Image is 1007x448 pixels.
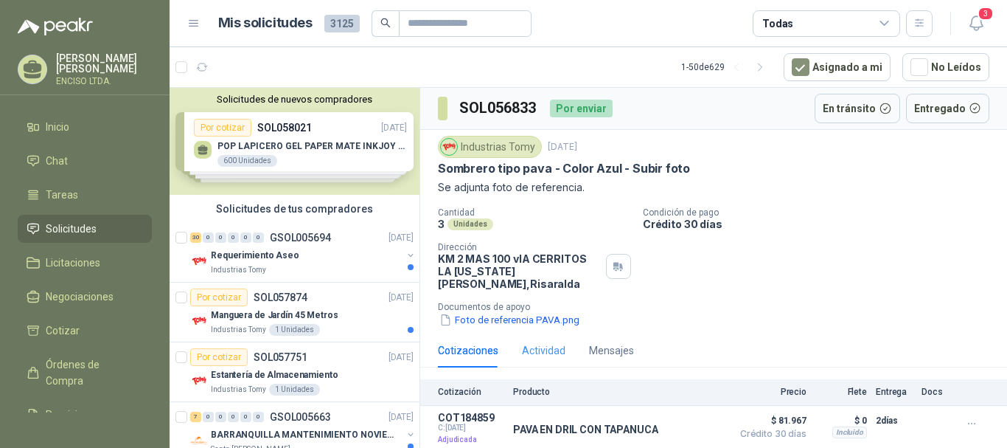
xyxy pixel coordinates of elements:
[815,387,867,397] p: Flete
[218,13,313,34] h1: Mis solicitudes
[270,412,331,422] p: GSOL005663
[190,348,248,366] div: Por cotizar
[215,412,226,422] div: 0
[438,387,504,397] p: Cotización
[46,221,97,237] span: Solicitudes
[18,113,152,141] a: Inicio
[46,289,114,305] span: Negociaciones
[170,88,419,195] div: Solicitudes de nuevos compradoresPor cotizarSOL058021[DATE] POP LAPICERO GEL PAPER MATE INKJOY 0....
[388,231,414,245] p: [DATE]
[18,181,152,209] a: Tareas
[643,218,1001,230] p: Crédito 30 días
[438,412,504,424] p: COT184859
[170,283,419,342] a: Por cotizarSOL057874[DATE] Company LogoManguera de Jardín 45 MetrosIndustrias Tomy1 Unidades
[815,94,900,123] button: En tránsito
[681,55,772,79] div: 1 - 50 de 629
[190,412,201,422] div: 7
[228,232,239,243] div: 0
[438,218,445,230] p: 3
[438,161,690,176] p: Sombrero tipo pava - Color Azul - Subir foto
[963,10,989,37] button: 3
[438,302,1001,312] p: Documentos de apoyo
[18,283,152,311] a: Negociaciones
[240,412,251,422] div: 0
[170,342,419,402] a: Por cotizarSOL057751[DATE] Company LogoEstantería de AlmacenamientoIndustrias Tomy1 Unidades
[902,53,989,81] button: No Leídos
[733,412,806,430] span: $ 81.967
[513,387,724,397] p: Producto
[447,218,493,230] div: Unidades
[269,384,320,396] div: 1 Unidades
[46,187,78,203] span: Tareas
[269,324,320,336] div: 1 Unidades
[784,53,891,81] button: Asignado a mi
[211,384,266,396] p: Industrias Tomy
[522,342,565,359] div: Actividad
[18,147,152,175] a: Chat
[438,252,600,290] p: KM 2 MAS 100 vIA CERRITOS LA [US_STATE] [PERSON_NAME] , Risaralda
[441,139,457,155] img: Company Logo
[18,215,152,243] a: Solicitudes
[438,136,542,158] div: Industrias Tomy
[643,207,1001,218] p: Condición de pago
[906,94,990,123] button: Entregado
[190,372,208,390] img: Company Logo
[324,15,360,32] span: 3125
[215,232,226,243] div: 0
[190,232,201,243] div: 30
[550,100,613,117] div: Por enviar
[254,292,307,303] p: SOL057874
[211,264,266,276] p: Industrias Tomy
[438,342,498,359] div: Cotizaciones
[815,412,867,430] p: $ 0
[380,18,391,28] span: search
[203,412,214,422] div: 0
[978,7,994,21] span: 3
[190,312,208,330] img: Company Logo
[211,324,266,336] p: Industrias Tomy
[211,249,299,263] p: Requerimiento Aseo
[921,387,951,397] p: Docs
[438,242,600,252] p: Dirección
[170,195,419,223] div: Solicitudes de tus compradores
[190,252,208,270] img: Company Logo
[18,351,152,395] a: Órdenes de Compra
[46,407,100,423] span: Remisiones
[190,229,417,276] a: 30 0 0 0 0 0 GSOL005694[DATE] Company LogoRequerimiento AseoIndustrias Tomy
[589,342,634,359] div: Mensajes
[876,412,913,430] p: 2 días
[18,249,152,277] a: Licitaciones
[438,207,631,218] p: Cantidad
[190,289,248,306] div: Por cotizar
[228,412,239,422] div: 0
[211,428,394,442] p: BARRANQUILLA MANTENIMIENTO NOVIEMBRE
[203,232,214,243] div: 0
[56,53,152,74] p: [PERSON_NAME] [PERSON_NAME]
[18,317,152,345] a: Cotizar
[733,387,806,397] p: Precio
[18,18,93,35] img: Logo peakr
[388,410,414,424] p: [DATE]
[211,309,338,323] p: Manguera de Jardín 45 Metros
[240,232,251,243] div: 0
[46,255,100,271] span: Licitaciones
[56,77,152,86] p: ENCISO LTDA.
[733,430,806,438] span: Crédito 30 días
[46,119,69,135] span: Inicio
[548,140,577,154] p: [DATE]
[438,424,504,433] span: C: [DATE]
[253,232,264,243] div: 0
[46,153,68,169] span: Chat
[388,351,414,365] p: [DATE]
[438,433,504,447] p: Adjudicada
[388,291,414,305] p: [DATE]
[253,412,264,422] div: 0
[18,401,152,429] a: Remisiones
[46,356,138,389] span: Órdenes de Compra
[513,424,658,435] p: PAVA EN DRIL CON TAPANUCA
[438,179,989,196] p: Se adjunta foto de referencia.
[876,387,913,397] p: Entrega
[438,312,581,328] button: Foto de referencia PAVA.png
[832,427,867,438] div: Incluido
[175,94,414,105] button: Solicitudes de nuevos compradores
